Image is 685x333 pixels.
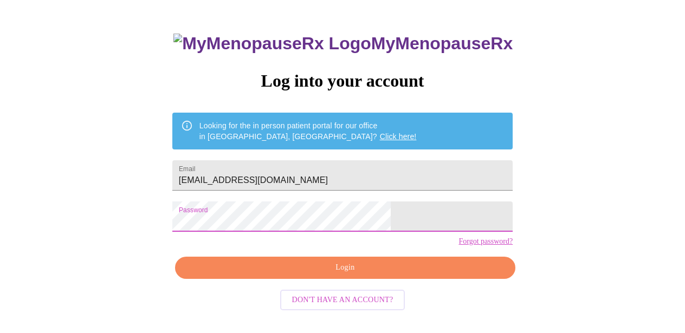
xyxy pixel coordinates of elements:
span: Login [188,261,503,275]
a: Don't have an account? [277,294,408,303]
button: Don't have an account? [280,290,405,311]
img: MyMenopauseRx Logo [173,34,371,54]
a: Forgot password? [458,237,513,246]
h3: Log into your account [172,71,513,91]
a: Click here! [380,132,417,141]
h3: MyMenopauseRx [173,34,513,54]
span: Don't have an account? [292,293,393,307]
button: Login [175,257,515,279]
div: Looking for the in person patient portal for our office in [GEOGRAPHIC_DATA], [GEOGRAPHIC_DATA]? [199,116,417,146]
